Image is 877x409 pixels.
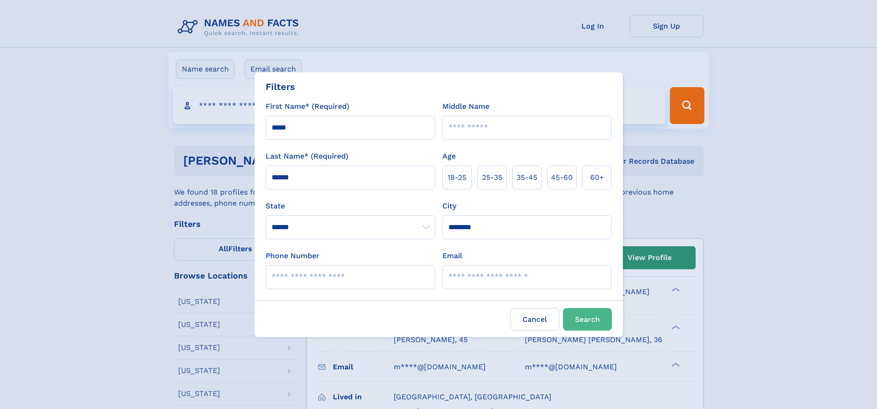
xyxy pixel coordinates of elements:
span: 45‑60 [551,172,573,183]
label: Last Name* (Required) [266,151,348,162]
span: 25‑35 [482,172,502,183]
span: 35‑45 [517,172,537,183]
label: Email [442,250,462,261]
label: Cancel [511,308,559,331]
span: 60+ [590,172,604,183]
button: Search [563,308,612,331]
label: First Name* (Required) [266,101,349,112]
label: Phone Number [266,250,319,261]
label: City [442,201,456,212]
label: Age [442,151,456,162]
label: State [266,201,435,212]
label: Middle Name [442,101,489,112]
div: Filters [266,80,295,94]
span: 18‑25 [447,172,466,183]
